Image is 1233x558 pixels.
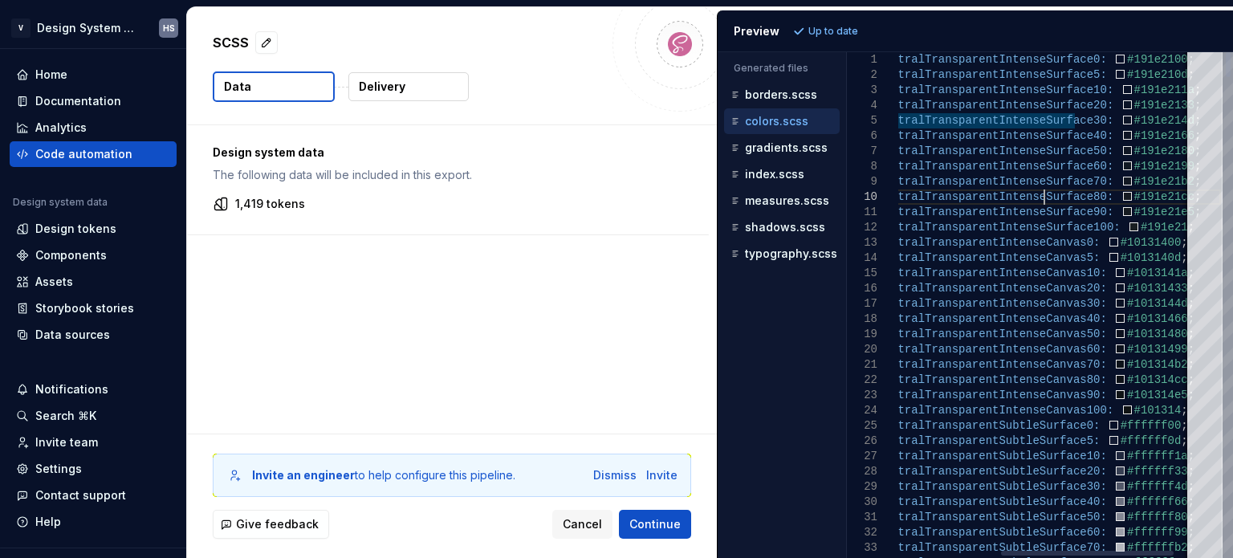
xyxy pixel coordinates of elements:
span: nvas60: [1060,343,1107,356]
span: #ffffff33 [1127,465,1188,478]
span: nvas5: [1060,251,1100,264]
div: 8 [847,159,877,174]
p: measures.scss [745,194,829,207]
div: Home [35,67,67,83]
div: Storybook stories [35,300,134,316]
a: Code automation [10,141,177,167]
div: Design System Web (DSW) [37,20,140,36]
div: 10 [847,189,877,205]
div: 13 [847,235,877,250]
span: Continue [629,516,681,532]
span: rface90: [1060,206,1113,218]
div: 15 [847,266,877,281]
p: Delivery [359,79,405,95]
div: Design tokens [35,221,116,237]
div: 23 [847,388,877,403]
div: 33 [847,540,877,556]
div: 7 [847,144,877,159]
div: Contact support [35,487,126,503]
div: 32 [847,525,877,540]
div: 27 [847,449,877,464]
p: Up to date [808,25,858,38]
div: 25 [847,418,877,434]
a: Components [10,242,177,268]
button: VDesign System Web (DSW)HS [3,10,183,45]
button: Notifications [10,377,177,402]
span: #ffffff0d [1120,434,1181,447]
span: face20: [1060,465,1107,478]
button: colors.scss [724,112,840,130]
span: #10131499 [1127,343,1188,356]
span: ; [1181,251,1187,264]
a: Assets [10,269,177,295]
span: face60: [1060,526,1107,539]
p: shadows.scss [745,221,825,234]
a: Data sources [10,322,177,348]
div: 2 [847,67,877,83]
div: 17 [847,296,877,312]
span: #10131480 [1127,328,1188,340]
div: Components [35,247,107,263]
div: 18 [847,312,877,327]
button: Give feedback [213,510,329,539]
p: 1,419 tokens [235,196,305,212]
span: nvas50: [1060,328,1107,340]
div: Settings [35,461,82,477]
span: #101314 [1133,404,1181,417]
button: Invite [646,467,678,483]
p: Generated files [734,62,830,75]
span: #191e2180 [1133,145,1194,157]
div: Analytics [35,120,87,136]
button: shadows.scss [724,218,840,236]
span: #191e210d [1127,68,1188,81]
span: rface80: [1060,190,1113,203]
span: rface30: [1060,114,1113,127]
span: nvas20: [1060,282,1107,295]
div: 20 [847,342,877,357]
div: 31 [847,510,877,525]
button: Data [213,71,335,102]
span: ; [1181,419,1187,432]
div: Assets [35,274,73,290]
span: face40: [1060,495,1107,508]
button: Search ⌘K [10,403,177,429]
button: Cancel [552,510,612,539]
div: Preview [734,23,779,39]
div: 11 [847,205,877,220]
div: 1 [847,52,877,67]
div: 19 [847,327,877,342]
span: #1013141a [1127,267,1188,279]
span: #ffffff80 [1127,511,1188,523]
span: #ffffff00 [1120,419,1181,432]
span: face10: [1060,450,1107,462]
button: Continue [619,510,691,539]
div: 28 [847,464,877,479]
a: Analytics [10,115,177,141]
p: The following data will be included in this export. [213,167,683,183]
button: Help [10,509,177,535]
div: 5 [847,113,877,128]
div: 24 [847,403,877,418]
span: nvas100: [1060,404,1113,417]
span: rface60: [1060,160,1113,173]
div: Data sources [35,327,110,343]
span: face30: [1060,480,1107,493]
button: Dismiss [593,467,637,483]
div: 21 [847,357,877,373]
a: Design tokens [10,216,177,242]
span: nvas70: [1060,358,1107,371]
span: #191e21b2 [1133,175,1194,188]
button: gradients.scss [724,139,840,157]
span: #101314cc [1127,373,1188,386]
span: #1013140d [1120,251,1181,264]
span: #10131433 [1127,282,1188,295]
span: nvas40: [1060,312,1107,325]
div: 9 [847,174,877,189]
span: #10131466 [1127,312,1188,325]
div: Search ⌘K [35,408,96,424]
div: 22 [847,373,877,388]
div: 26 [847,434,877,449]
div: HS [163,22,175,35]
span: face5: [1060,434,1100,447]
